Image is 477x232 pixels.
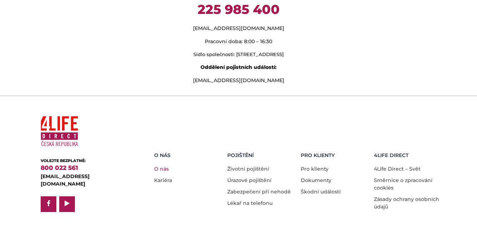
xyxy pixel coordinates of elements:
[198,1,280,17] strong: 225 985 400
[154,166,169,172] a: O nás
[227,200,273,206] a: Lékař na telefonu
[301,166,329,172] a: Pro klienty
[154,177,172,183] a: Kariéra
[201,64,276,70] strong: Oddělení pojistních událostí:
[41,173,90,187] a: [EMAIL_ADDRESS][DOMAIN_NAME]
[301,177,331,183] a: Dokumenty
[227,152,295,158] h5: Pojištění
[374,166,421,172] a: 4Life Direct – Svět
[227,188,291,195] a: Zabezpečení při nehodě
[41,113,78,149] img: 4Life Direct Česká republika logo
[41,164,78,171] a: 800 022 561
[41,51,437,58] p: Sídlo společnosti: [STREET_ADDRESS]
[41,38,437,45] p: Pracovní doba: 8:00 – 16:30
[227,166,269,172] a: Životní pojištění
[301,188,341,195] a: Škodní události
[227,177,272,183] a: Úrazové pojištění
[374,177,432,191] a: Směrnice o zpracování cookies
[154,152,222,158] h5: O nás
[41,158,132,164] div: VOLEJTE BEZPLATNĚ:
[301,152,369,158] h5: Pro Klienty
[374,152,442,158] h5: 4LIFE DIRECT
[41,25,437,32] p: [EMAIL_ADDRESS][DOMAIN_NAME]
[41,77,437,84] p: [EMAIL_ADDRESS][DOMAIN_NAME]
[374,196,439,210] a: Zásady ochrany osobních údajů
